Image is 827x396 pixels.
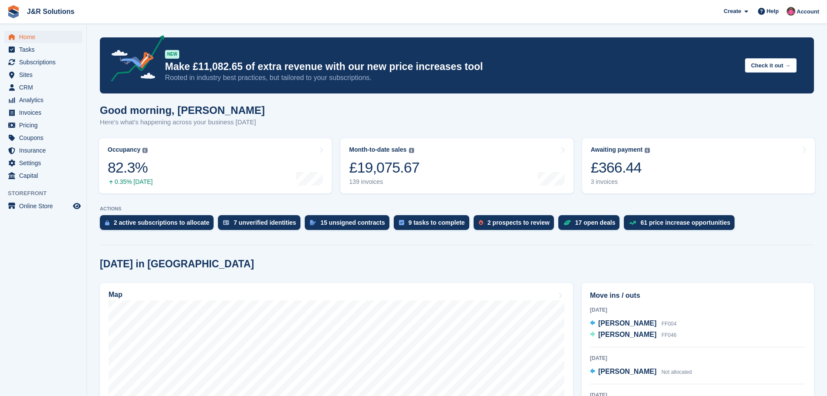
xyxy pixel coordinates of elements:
img: price_increase_opportunities-93ffe204e8149a01c8c9dc8f82e8f89637d9d84a8eef4429ea346261dce0b2c0.svg [629,221,636,225]
a: [PERSON_NAME] FF004 [590,318,676,329]
div: Occupancy [108,146,140,153]
span: Sites [19,69,71,81]
div: 82.3% [108,159,153,176]
a: menu [4,144,82,156]
span: Pricing [19,119,71,131]
span: Coupons [19,132,71,144]
a: menu [4,200,82,212]
a: 17 open deals [558,215,624,234]
img: icon-info-grey-7440780725fd019a000dd9b08b2336e03edf1995a4989e88bcd33f0948082b44.svg [645,148,650,153]
a: Month-to-date sales £19,075.67 139 invoices [340,138,573,193]
img: Julie Morgan [787,7,795,16]
div: 17 open deals [575,219,616,226]
a: 61 price increase opportunities [624,215,739,234]
div: 61 price increase opportunities [640,219,730,226]
div: Month-to-date sales [349,146,406,153]
img: price-adjustments-announcement-icon-8257ccfd72463d97f412b2fc003d46551f7dbcb40ab6d574587a9cd5c0d94... [104,35,165,85]
h2: [DATE] in [GEOGRAPHIC_DATA] [100,258,254,270]
img: verify_identity-adf6edd0f0f0b5bbfe63781bf79b02c33cf7c696d77639b501bdc392416b5a36.svg [223,220,229,225]
a: menu [4,31,82,43]
a: J&R Solutions [23,4,78,19]
div: [DATE] [590,354,806,362]
span: Account [797,7,819,16]
img: contract_signature_icon-13c848040528278c33f63329250d36e43548de30e8caae1d1a13099fd9432cc5.svg [310,220,316,225]
div: Awaiting payment [591,146,643,153]
div: 7 unverified identities [234,219,296,226]
button: Check it out → [745,58,797,73]
span: Create [724,7,741,16]
a: menu [4,132,82,144]
img: icon-info-grey-7440780725fd019a000dd9b08b2336e03edf1995a4989e88bcd33f0948082b44.svg [409,148,414,153]
a: 2 prospects to review [474,215,558,234]
p: Rooted in industry best practices, but tailored to your subscriptions. [165,73,738,83]
span: Capital [19,170,71,182]
span: [PERSON_NAME] [598,319,656,327]
a: 9 tasks to complete [394,215,474,234]
h2: Map [109,291,122,299]
a: 7 unverified identities [218,215,305,234]
a: menu [4,81,82,93]
a: menu [4,56,82,68]
img: icon-info-grey-7440780725fd019a000dd9b08b2336e03edf1995a4989e88bcd33f0948082b44.svg [142,148,148,153]
a: Occupancy 82.3% 0.35% [DATE] [99,138,332,193]
h1: Good morning, [PERSON_NAME] [100,104,265,116]
a: menu [4,170,82,182]
div: 2 prospects to review [488,219,550,226]
span: Home [19,31,71,43]
span: Online Store [19,200,71,212]
span: Subscriptions [19,56,71,68]
div: 9 tasks to complete [409,219,465,226]
div: NEW [165,50,179,59]
span: [PERSON_NAME] [598,331,656,338]
span: CRM [19,81,71,93]
div: 139 invoices [349,178,419,186]
p: Here's what's happening across your business [DATE] [100,117,265,127]
img: prospect-51fa495bee0391a8d652442698ab0144808aea92771e9ea1ae160a38d050c398.svg [479,220,483,225]
img: task-75834270c22a3079a89374b754ae025e5fb1db73e45f91037f5363f120a921f8.svg [399,220,404,225]
div: £19,075.67 [349,159,419,176]
img: deal-1b604bf984904fb50ccaf53a9ad4b4a5d6e5aea283cecdc64d6e3604feb123c2.svg [563,220,571,226]
span: FF046 [662,332,677,338]
a: 2 active subscriptions to allocate [100,215,218,234]
span: Tasks [19,43,71,56]
span: Invoices [19,106,71,119]
div: 0.35% [DATE] [108,178,153,186]
a: menu [4,43,82,56]
span: [PERSON_NAME] [598,368,656,375]
span: Help [767,7,779,16]
a: menu [4,157,82,169]
span: Storefront [8,189,86,198]
div: 15 unsigned contracts [320,219,385,226]
div: 2 active subscriptions to allocate [114,219,209,226]
a: [PERSON_NAME] FF046 [590,329,676,341]
span: Insurance [19,144,71,156]
span: Not allocated [662,369,692,375]
a: Preview store [72,201,82,211]
div: £366.44 [591,159,650,176]
span: FF004 [662,321,677,327]
img: active_subscription_to_allocate_icon-d502201f5373d7db506a760aba3b589e785aa758c864c3986d89f69b8ff3... [105,220,109,226]
a: menu [4,94,82,106]
a: menu [4,106,82,119]
a: [PERSON_NAME] Not allocated [590,366,692,378]
span: Analytics [19,94,71,106]
h2: Move ins / outs [590,290,806,301]
a: menu [4,119,82,131]
a: 15 unsigned contracts [305,215,394,234]
div: [DATE] [590,306,806,314]
a: menu [4,69,82,81]
a: Awaiting payment £366.44 3 invoices [582,138,815,193]
p: ACTIONS [100,206,814,212]
div: 3 invoices [591,178,650,186]
img: stora-icon-8386f47178a22dfd0bd8f6a31ec36ba5ce8667c1dd55bd0f319d3a0aa187defe.svg [7,5,20,18]
span: Settings [19,157,71,169]
p: Make £11,082.65 of extra revenue with our new price increases tool [165,60,738,73]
